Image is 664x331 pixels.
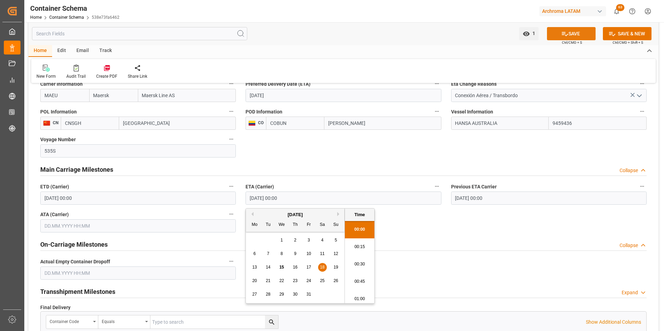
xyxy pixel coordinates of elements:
div: Choose Thursday, October 9th, 2025 [291,249,300,258]
span: Previous ETA Carrier [451,183,497,190]
div: Choose Tuesday, October 14th, 2025 [264,263,273,272]
div: Choose Monday, October 20th, 2025 [250,277,259,285]
div: Choose Thursday, October 2nd, 2025 [291,236,300,245]
div: Choose Thursday, October 16th, 2025 [291,263,300,272]
button: ETD (Carrier) [227,182,236,191]
div: Choose Saturday, October 25th, 2025 [318,277,327,285]
button: POD Information [432,107,441,116]
span: ETD (Carrier) [40,183,69,190]
span: 4 [321,238,324,243]
span: 25 [320,278,324,283]
span: 22 [279,278,284,283]
a: Home [30,15,42,20]
h2: On-Carriage Milestones [40,240,108,249]
input: Enter Vessel Name [451,117,549,130]
img: country [43,120,50,126]
div: Choose Wednesday, October 29th, 2025 [277,290,286,299]
span: Carrier Information [40,80,83,88]
div: Tu [264,221,273,229]
div: Choose Wednesday, October 1st, 2025 [277,236,286,245]
div: Edit [52,45,71,57]
button: Next Month [337,212,341,216]
input: DD.MM.YYYY HH:MM [40,266,236,280]
button: SAVE & NEW [603,27,651,40]
p: Show Additional Columns [586,319,641,326]
span: Actual Empty Container Dropoff [40,258,110,265]
div: Choose Friday, October 24th, 2025 [305,277,313,285]
div: Choose Saturday, October 11th, 2025 [318,249,327,258]
span: 3 [308,238,310,243]
input: SCAC [40,89,89,102]
input: Enter Port Name [324,117,441,130]
div: Equals [102,317,143,325]
button: show 63 new notifications [609,3,624,19]
button: Preferred Delivery Date (ETA) [432,79,441,88]
img: country [248,120,256,126]
div: Sa [318,221,327,229]
div: [DATE] [246,211,345,218]
span: Preferred Delivery Date (ETA) [246,80,310,88]
span: Final Delivery [40,304,70,311]
div: Collapse [620,167,638,174]
span: 14 [266,265,270,270]
button: Carrier Information [227,79,236,88]
input: DD.MM.YYYY HH:MM [40,192,236,205]
span: ETA (Carrier) [246,183,274,190]
span: POL Information [40,108,77,116]
button: open menu [46,315,98,329]
div: Choose Wednesday, October 15th, 2025 [277,263,286,272]
button: open menu [633,90,644,101]
span: 7 [267,251,269,256]
button: POL Information [227,107,236,116]
button: search button [265,315,278,329]
span: 8 [281,251,283,256]
div: Fr [305,221,313,229]
div: Audit Trail [66,73,86,79]
span: CN [50,120,58,125]
div: Choose Friday, October 31st, 2025 [305,290,313,299]
input: Enter Locode [61,117,119,130]
h2: Transshipment Milestones [40,287,115,296]
div: Choose Friday, October 3rd, 2025 [305,236,313,245]
input: Enter IMO [549,117,647,130]
div: Container Code [50,317,91,325]
div: New Form [36,73,56,79]
span: Vessel Information [451,108,493,116]
input: DD.MM.YYYY HH:MM [451,192,647,205]
li: 00:00 [345,221,374,238]
input: Enter Port Name [119,117,236,130]
div: Choose Thursday, October 30th, 2025 [291,290,300,299]
span: 19 [333,265,338,270]
div: Archroma LATAM [539,6,606,16]
div: Share Link [128,73,147,79]
input: DD.MM.YYYY HH:MM [246,192,441,205]
button: Previous Month [249,212,254,216]
li: 00:15 [345,238,374,256]
span: 17 [306,265,311,270]
div: Choose Sunday, October 12th, 2025 [332,249,340,258]
div: Choose Wednesday, October 8th, 2025 [277,249,286,258]
div: Th [291,221,300,229]
span: 13 [252,265,257,270]
span: 20 [252,278,257,283]
div: Choose Monday, October 13th, 2025 [250,263,259,272]
div: Mo [250,221,259,229]
div: Choose Tuesday, October 7th, 2025 [264,249,273,258]
button: ETA (Carrier) [432,182,441,191]
div: Collapse [620,242,638,249]
input: Search Fields [32,27,247,40]
div: Su [332,221,340,229]
span: ATA (Carrier) [40,211,69,218]
span: 24 [306,278,311,283]
span: 31 [306,292,311,297]
div: Choose Thursday, October 23rd, 2025 [291,277,300,285]
div: Choose Sunday, October 19th, 2025 [332,263,340,272]
span: 30 [293,292,297,297]
div: Create PDF [96,73,117,79]
button: open menu [98,315,150,329]
div: Home [28,45,52,57]
div: Choose Saturday, October 18th, 2025 [318,263,327,272]
button: Eta Change Reasons [638,79,647,88]
span: 10 [306,251,311,256]
div: Choose Wednesday, October 22nd, 2025 [277,277,286,285]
